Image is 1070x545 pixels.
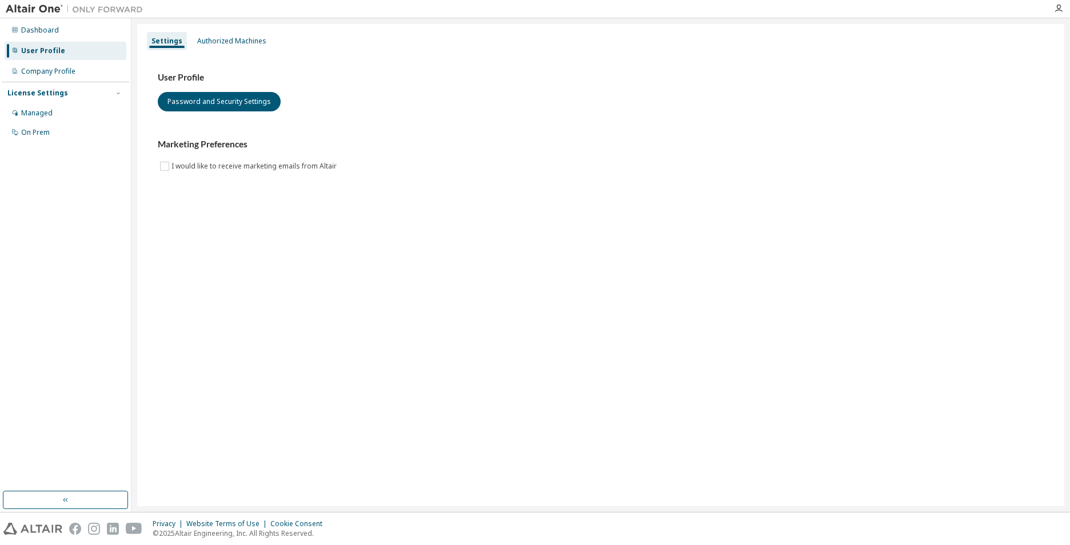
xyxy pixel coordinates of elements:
div: On Prem [21,128,50,137]
div: Privacy [153,519,186,528]
p: © 2025 Altair Engineering, Inc. All Rights Reserved. [153,528,329,538]
img: altair_logo.svg [3,523,62,535]
h3: User Profile [158,72,1044,83]
div: Company Profile [21,67,75,76]
div: Website Terms of Use [186,519,270,528]
div: Cookie Consent [270,519,329,528]
label: I would like to receive marketing emails from Altair [171,159,339,173]
div: License Settings [7,89,68,98]
button: Password and Security Settings [158,92,281,111]
img: facebook.svg [69,523,81,535]
div: Settings [151,37,182,46]
img: instagram.svg [88,523,100,535]
h3: Marketing Preferences [158,139,1044,150]
div: User Profile [21,46,65,55]
div: Authorized Machines [197,37,266,46]
img: youtube.svg [126,523,142,535]
img: Altair One [6,3,149,15]
div: Dashboard [21,26,59,35]
div: Managed [21,109,53,118]
img: linkedin.svg [107,523,119,535]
